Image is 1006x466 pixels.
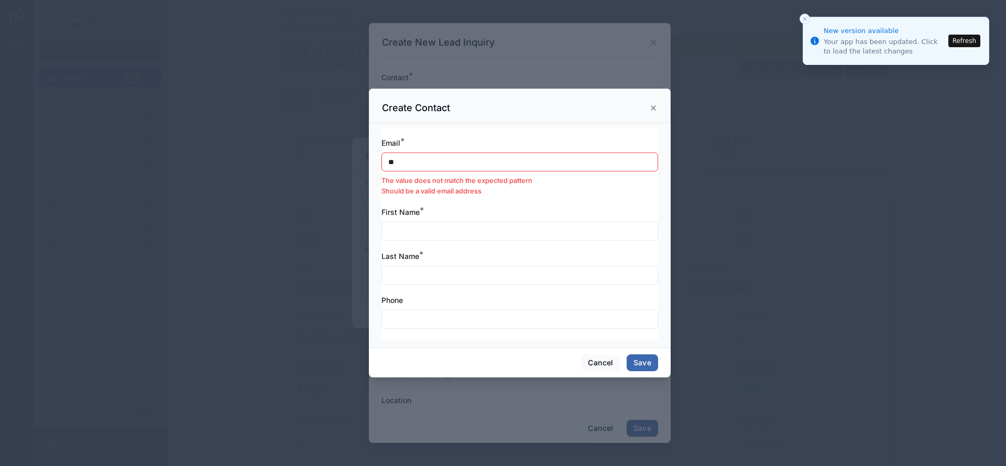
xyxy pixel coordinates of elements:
[581,354,620,371] button: Cancel
[381,252,419,261] span: Last Name
[381,186,658,197] li: Should be a valid email address
[381,176,658,186] li: The value does not match the expected pattern
[800,14,810,24] button: Close toast
[381,208,420,216] span: First Name
[381,138,400,147] span: Email
[824,26,945,36] div: New version available
[381,296,403,305] span: Phone
[824,37,945,56] div: Your app has been updated. Click to load the latest changes
[948,35,980,47] button: Refresh
[382,102,450,114] h3: Create Contact
[627,354,658,371] button: Save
